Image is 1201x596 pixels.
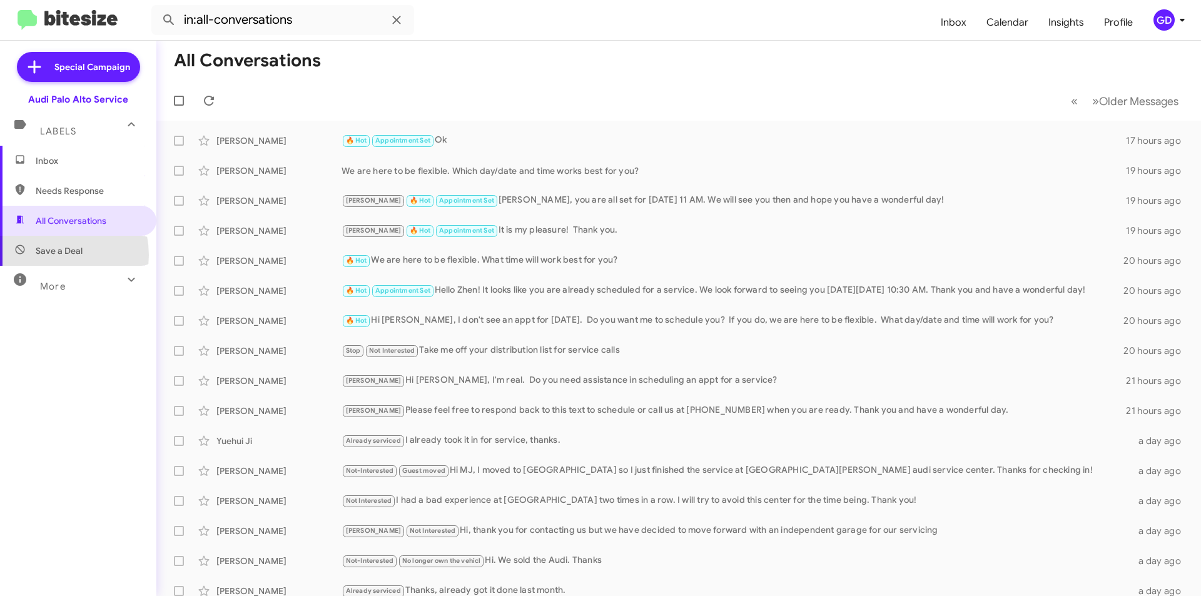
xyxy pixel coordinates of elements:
span: [PERSON_NAME] [346,527,402,535]
div: 20 hours ago [1123,315,1191,327]
div: I already took it in for service, thanks. [342,433,1131,448]
span: 🔥 Hot [410,196,431,205]
div: [PERSON_NAME] [216,194,342,207]
span: All Conversations [36,215,106,227]
span: Already serviced [346,437,401,445]
div: 19 hours ago [1126,194,1191,207]
div: 20 hours ago [1123,255,1191,267]
div: [PERSON_NAME] [216,555,342,567]
div: Hi, thank you for contacting us but we have decided to move forward with an independent garage fo... [342,523,1131,538]
a: Special Campaign [17,52,140,82]
div: [PERSON_NAME] [216,255,342,267]
span: Needs Response [36,184,142,197]
div: We are here to be flexible. What time will work best for you? [342,253,1123,268]
span: « [1071,93,1078,109]
span: More [40,281,66,292]
div: Please feel free to respond back to this text to schedule or call us at [PHONE_NUMBER] when you a... [342,403,1126,418]
div: [PERSON_NAME] [216,225,342,237]
div: Hello Zhen! It looks like you are already scheduled for a service. We look forward to seeing you ... [342,283,1123,298]
h1: All Conversations [174,51,321,71]
div: Hi MJ, I moved to [GEOGRAPHIC_DATA] so I just finished the service at [GEOGRAPHIC_DATA][PERSON_NA... [342,463,1131,478]
button: Next [1085,88,1186,114]
div: 19 hours ago [1126,164,1191,177]
div: Audi Palo Alto Service [28,93,128,106]
div: We are here to be flexible. Which day/date and time works best for you? [342,164,1126,177]
button: Previous [1063,88,1085,114]
span: [PERSON_NAME] [346,226,402,235]
div: a day ago [1131,465,1191,477]
span: 🔥 Hot [346,136,367,144]
a: Profile [1094,4,1143,41]
div: [PERSON_NAME] [216,315,342,327]
div: [PERSON_NAME] [216,345,342,357]
span: Appointment Set [439,196,494,205]
span: Stop [346,346,361,355]
div: 20 hours ago [1123,285,1191,297]
span: No longer own the vehicl [402,557,481,565]
a: Calendar [976,4,1038,41]
div: Hi [PERSON_NAME], I'm real. Do you need assistance in scheduling an appt for a service? [342,373,1126,388]
div: 21 hours ago [1126,405,1191,417]
span: Not Interested [369,346,415,355]
span: » [1092,93,1099,109]
span: Save a Deal [36,245,83,257]
div: [PERSON_NAME], you are all set for [DATE] 11 AM. We will see you then and hope you have a wonderf... [342,193,1126,208]
div: Hi. We sold the Audi. Thanks [342,553,1131,568]
span: Not Interested [346,497,392,505]
span: Labels [40,126,76,137]
a: Insights [1038,4,1094,41]
span: Not Interested [410,527,456,535]
div: [PERSON_NAME] [216,465,342,477]
div: 19 hours ago [1126,225,1191,237]
button: GD [1143,9,1187,31]
div: 17 hours ago [1126,134,1191,147]
span: [PERSON_NAME] [346,376,402,385]
div: [PERSON_NAME] [216,405,342,417]
div: a day ago [1131,435,1191,447]
div: 21 hours ago [1126,375,1191,387]
span: Appointment Set [375,136,430,144]
div: Ok [342,133,1126,148]
span: Inbox [36,154,142,167]
div: [PERSON_NAME] [216,525,342,537]
span: [PERSON_NAME] [346,196,402,205]
a: Inbox [931,4,976,41]
div: Hi [PERSON_NAME], I don't see an appt for [DATE]. Do you want me to schedule you? If you do, we a... [342,313,1123,328]
div: a day ago [1131,525,1191,537]
div: Yuehui Ji [216,435,342,447]
div: Take me off your distribution list for service calls [342,343,1123,358]
span: Appointment Set [375,286,430,295]
div: It is my pleasure! Thank you. [342,223,1126,238]
span: 🔥 Hot [410,226,431,235]
input: Search [151,5,414,35]
div: I had a bad experience at [GEOGRAPHIC_DATA] two times in a row. I will try to avoid this center f... [342,493,1131,508]
span: 🔥 Hot [346,286,367,295]
div: [PERSON_NAME] [216,495,342,507]
span: Not-Interested [346,467,394,475]
span: 🔥 Hot [346,316,367,325]
div: [PERSON_NAME] [216,375,342,387]
span: Guest moved [402,467,445,475]
div: [PERSON_NAME] [216,164,342,177]
nav: Page navigation example [1064,88,1186,114]
span: 🔥 Hot [346,256,367,265]
div: [PERSON_NAME] [216,134,342,147]
div: a day ago [1131,555,1191,567]
div: a day ago [1131,495,1191,507]
span: Older Messages [1099,94,1178,108]
span: Already serviced [346,587,401,595]
span: Not-Interested [346,557,394,565]
div: 20 hours ago [1123,345,1191,357]
div: [PERSON_NAME] [216,285,342,297]
span: [PERSON_NAME] [346,407,402,415]
div: GD [1153,9,1175,31]
span: Appointment Set [439,226,494,235]
span: Special Campaign [54,61,130,73]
